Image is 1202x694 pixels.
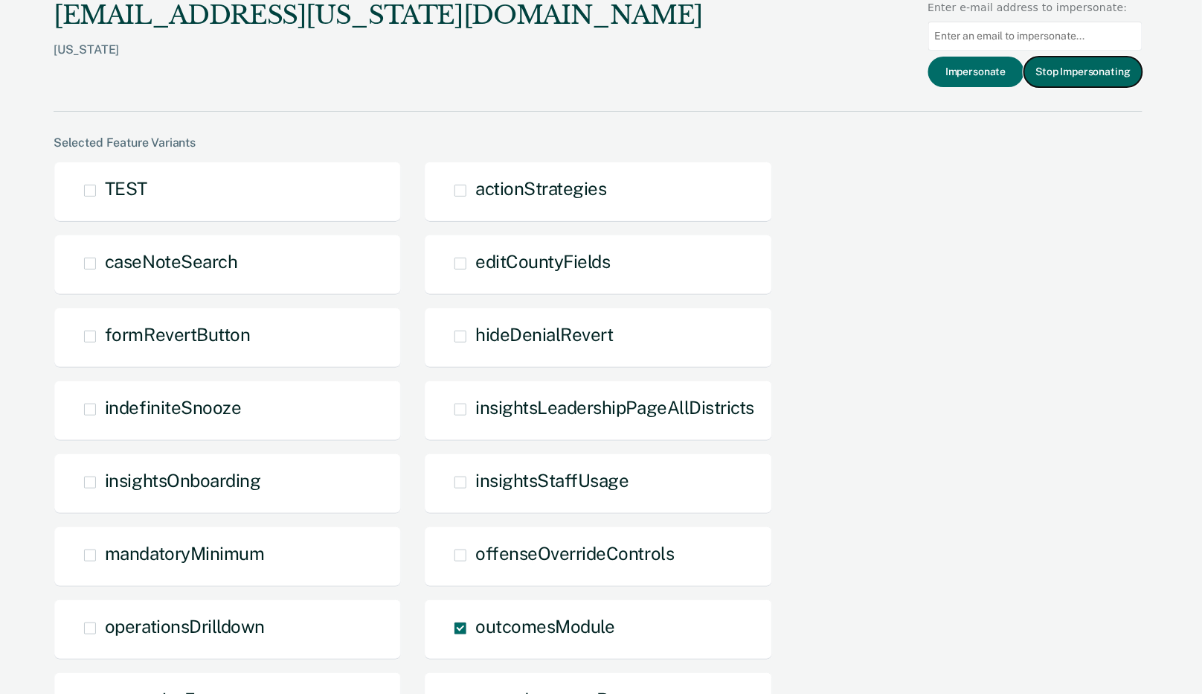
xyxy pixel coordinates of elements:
[928,57,1024,87] button: Impersonate
[105,470,260,491] span: insightsOnboarding
[475,324,613,345] span: hideDenialRevert
[105,324,250,345] span: formRevertButton
[475,178,606,199] span: actionStrategies
[475,470,629,491] span: insightsStaffUsage
[54,42,703,80] div: [US_STATE]
[105,543,264,564] span: mandatoryMinimum
[105,178,147,199] span: TEST
[105,616,265,637] span: operationsDrilldown
[928,22,1142,51] input: Enter an email to impersonate...
[105,251,237,272] span: caseNoteSearch
[475,543,674,564] span: offenseOverrideControls
[1024,57,1142,87] button: Stop Impersonating
[54,136,1142,150] div: Selected Feature Variants
[475,251,610,272] span: editCountyFields
[475,616,614,637] span: outcomesModule
[105,397,241,418] span: indefiniteSnooze
[475,397,754,418] span: insightsLeadershipPageAllDistricts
